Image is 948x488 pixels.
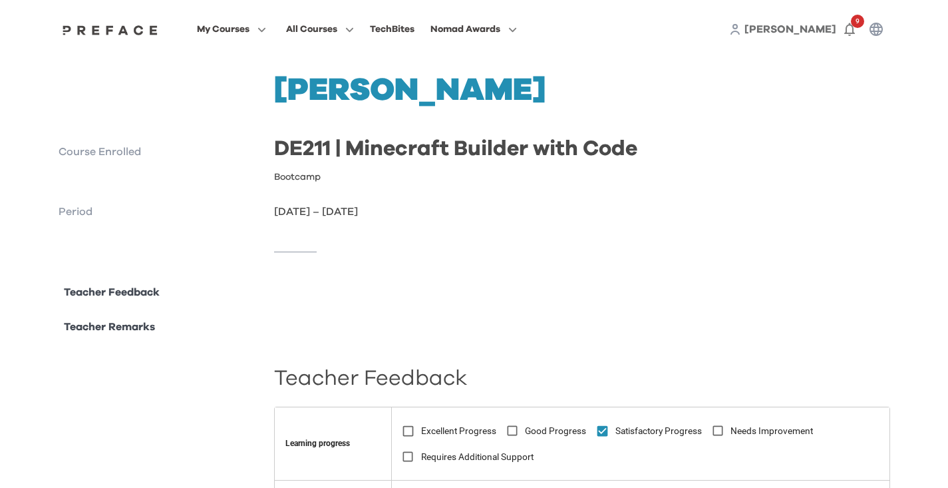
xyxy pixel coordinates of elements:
[274,204,890,220] p: [DATE] – [DATE]
[274,75,890,107] h1: [PERSON_NAME]
[197,21,249,37] span: My Courses
[370,21,414,37] div: TechBites
[274,138,890,160] h2: DE211 | Minecraft Builder with Code
[274,170,321,184] p: Bootcamp
[744,21,836,37] a: [PERSON_NAME]
[430,21,500,37] span: Nomad Awards
[59,24,162,35] a: Preface Logo
[615,424,702,438] span: Satisfactory Progress
[730,424,813,438] span: Needs Improvement
[274,372,890,385] h2: Teacher Feedback
[525,424,586,438] span: Good Progress
[64,284,160,300] p: Teacher Feedback
[744,24,836,35] span: [PERSON_NAME]
[59,25,162,35] img: Preface Logo
[421,450,534,464] span: Requires Additional Support
[286,21,337,37] span: All Courses
[275,407,392,481] th: Learning progress
[282,21,358,38] button: All Courses
[851,15,864,28] span: 9
[193,21,270,38] button: My Courses
[59,204,264,220] p: Period
[64,319,155,335] p: Teacher Remarks
[836,16,863,43] button: 9
[59,144,264,160] p: Course Enrolled
[426,21,521,38] button: Nomad Awards
[421,424,496,438] span: Excellent Progress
